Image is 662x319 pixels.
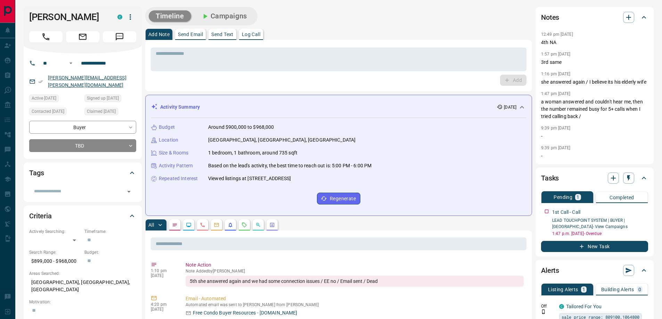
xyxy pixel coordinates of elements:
p: 12:49 pm [DATE] [541,32,573,37]
p: 1:47 p.m. [DATE] - Overdue [552,230,648,237]
span: Email [66,31,99,42]
div: Buyer [29,121,136,134]
p: Size & Rooms [159,149,189,157]
svg: Opportunities [255,222,261,228]
p: Note Added by [PERSON_NAME] [186,269,524,274]
h2: Tags [29,167,44,178]
div: Thu Aug 07 2025 [84,94,136,104]
div: Thu Aug 07 2025 [29,94,81,104]
div: TBD [29,139,136,152]
p: 1:57 pm [DATE] [541,52,571,57]
p: 1:10 pm [151,268,175,273]
div: Criteria [29,208,136,224]
p: 1st Call - Call [552,209,580,216]
p: Listing Alerts [548,287,578,292]
p: 4th NA [541,39,648,46]
svg: Emails [214,222,219,228]
p: - [541,152,648,160]
p: 3rd same [541,59,648,66]
p: Activity Pattern [159,162,193,169]
div: Alerts [541,262,648,279]
p: she answered again / I believe its his elderly wife [541,78,648,86]
div: condos.ca [117,15,122,19]
p: Send Email [178,32,203,37]
div: 5th she answered again and we had some connection issues / EE no / Email sent / Dead [186,276,524,287]
button: Open [124,187,134,196]
p: 4:20 pm [151,302,175,307]
span: Message [103,31,136,42]
p: Building Alerts [601,287,634,292]
p: Automated email was sent to [PERSON_NAME] from [PERSON_NAME] [186,302,524,307]
p: Note Action [186,261,524,269]
a: LEAD TOUCHPOINT SYSTEM | BUYER | [GEOGRAPHIC_DATA]- View Campaigns [552,218,628,229]
p: Budget [159,124,175,131]
svg: Agent Actions [269,222,275,228]
svg: Push Notification Only [541,309,546,314]
p: Send Text [211,32,234,37]
button: New Task [541,241,648,252]
svg: Email Verified [38,79,43,84]
p: [GEOGRAPHIC_DATA], [GEOGRAPHIC_DATA], [GEOGRAPHIC_DATA] [29,277,136,295]
p: 1 [577,195,579,200]
p: 0 [638,287,641,292]
p: - [541,133,648,140]
svg: Lead Browsing Activity [186,222,191,228]
p: Repeated Interest [159,175,198,182]
a: [PERSON_NAME][EMAIL_ADDRESS][PERSON_NAME][DOMAIN_NAME] [48,75,126,88]
div: condos.ca [559,304,564,309]
p: [DATE] [151,273,175,278]
svg: Requests [242,222,247,228]
p: 1:47 pm [DATE] [541,91,571,96]
svg: Listing Alerts [228,222,233,228]
p: 9:39 pm [DATE] [541,126,571,131]
p: Motivation: [29,299,136,305]
div: Activity Summary[DATE] [151,101,526,114]
p: Log Call [242,32,260,37]
button: Open [67,59,75,67]
h2: Tasks [541,173,559,184]
p: Email - Automated [186,295,524,302]
p: 9:39 pm [DATE] [541,145,571,150]
svg: Notes [172,222,178,228]
p: a woman answered and couldn't hear me, then the number remained busy for 5+ calls when I tried ca... [541,98,648,120]
button: Regenerate [317,193,360,204]
p: [DATE] [151,307,175,312]
span: Call [29,31,63,42]
p: Search Range: [29,249,81,255]
p: 1 [582,287,585,292]
span: Claimed [DATE] [87,108,116,115]
p: Pending [554,195,572,200]
p: Off [541,303,555,309]
div: Notes [541,9,648,26]
p: Free Condo Buyer Resources - [DOMAIN_NAME] [193,309,297,317]
p: $899,000 - $968,000 [29,255,81,267]
span: Contacted [DATE] [32,108,64,115]
div: Tasks [541,170,648,186]
p: 1:16 pm [DATE] [541,72,571,76]
div: Thu Aug 07 2025 [29,108,81,117]
div: Tags [29,165,136,181]
p: Actively Searching: [29,228,81,235]
h2: Notes [541,12,559,23]
p: [GEOGRAPHIC_DATA], [GEOGRAPHIC_DATA], [GEOGRAPHIC_DATA] [208,136,355,144]
p: Based on the lead's activity, the best time to reach out is: 5:00 PM - 6:00 PM [208,162,371,169]
button: Campaigns [194,10,254,22]
svg: Calls [200,222,205,228]
p: Activity Summary [160,103,200,111]
button: Timeline [149,10,191,22]
h2: Criteria [29,210,52,221]
p: All [148,223,154,227]
p: Completed [610,195,634,200]
p: Timeframe: [84,228,136,235]
p: Location [159,136,178,144]
p: 1 bedroom, 1 bathroom, around 735 sqft [208,149,297,157]
p: Viewed listings at [STREET_ADDRESS] [208,175,291,182]
p: Budget: [84,249,136,255]
span: Active [DATE] [32,95,56,102]
h1: [PERSON_NAME] [29,11,107,23]
p: Areas Searched: [29,270,136,277]
h2: Alerts [541,265,559,276]
p: [DATE] [504,104,516,110]
p: Around $900,000 to $968,000 [208,124,274,131]
p: Add Note [148,32,170,37]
